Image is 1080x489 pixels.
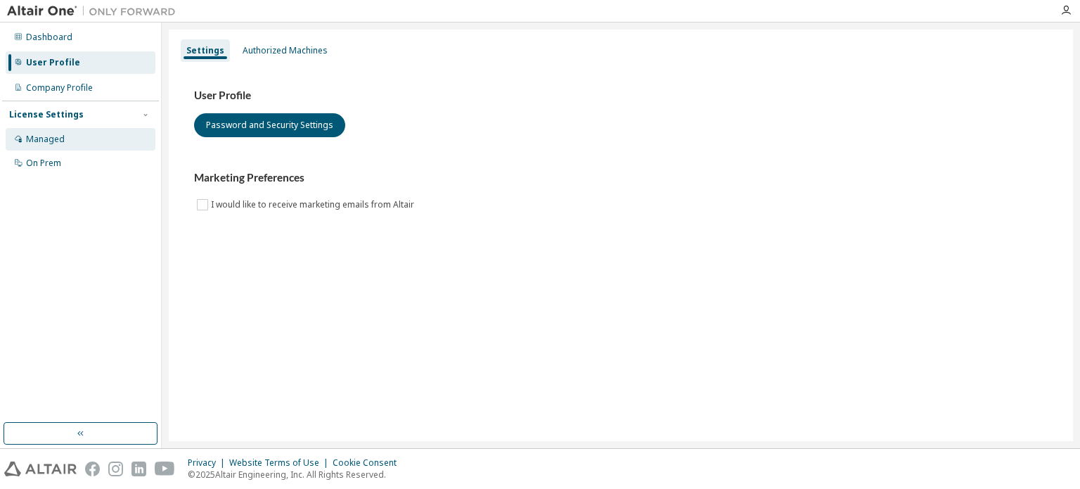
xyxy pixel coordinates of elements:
[9,109,84,120] div: License Settings
[26,32,72,43] div: Dashboard
[194,113,345,137] button: Password and Security Settings
[26,82,93,94] div: Company Profile
[194,89,1048,103] h3: User Profile
[333,457,405,469] div: Cookie Consent
[194,171,1048,185] h3: Marketing Preferences
[85,462,100,476] img: facebook.svg
[7,4,183,18] img: Altair One
[188,457,229,469] div: Privacy
[243,45,328,56] div: Authorized Machines
[188,469,405,481] p: © 2025 Altair Engineering, Inc. All Rights Reserved.
[211,196,417,213] label: I would like to receive marketing emails from Altair
[229,457,333,469] div: Website Terms of Use
[108,462,123,476] img: instagram.svg
[131,462,146,476] img: linkedin.svg
[155,462,175,476] img: youtube.svg
[4,462,77,476] img: altair_logo.svg
[26,57,80,68] div: User Profile
[26,134,65,145] div: Managed
[186,45,224,56] div: Settings
[26,158,61,169] div: On Prem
